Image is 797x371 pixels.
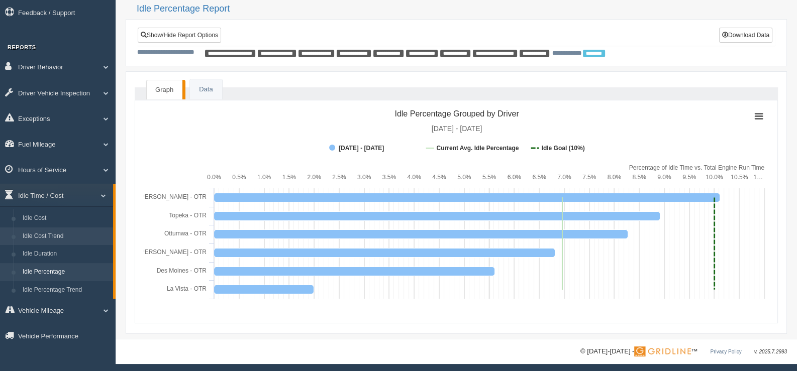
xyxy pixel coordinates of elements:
[339,145,384,152] tspan: [DATE] - [DATE]
[754,349,787,354] span: v. 2025.7.2993
[706,174,723,181] text: 10.0%
[437,145,519,152] tspan: Current Avg. Idle Percentage
[657,174,671,181] text: 9.0%
[482,174,496,181] text: 5.5%
[257,174,271,181] text: 1.0%
[719,28,772,43] button: Download Data
[139,193,207,200] tspan: [PERSON_NAME] - OTR
[164,230,207,237] tspan: Ottumwa - OTR
[282,174,296,181] text: 1.5%
[307,174,321,181] text: 2.0%
[18,209,113,227] a: Idle Cost
[682,174,696,181] text: 9.5%
[432,174,446,181] text: 4.5%
[114,249,207,256] tspan: South St [PERSON_NAME] - OTR
[18,263,113,281] a: Idle Percentage
[190,79,222,100] a: Data
[394,109,519,118] tspan: Idle Percentage Grouped by Driver
[18,227,113,245] a: Idle Cost Trend
[508,174,522,181] text: 6.0%
[169,212,207,219] tspan: Topeka - OTR
[710,349,741,354] a: Privacy Policy
[232,174,246,181] text: 0.5%
[753,174,763,181] tspan: 1…
[731,174,748,181] text: 10.5%
[207,174,221,181] text: 0.0%
[157,267,207,274] tspan: Des Moines - OTR
[632,174,646,181] text: 8.5%
[382,174,396,181] text: 3.5%
[357,174,371,181] text: 3.0%
[582,174,596,181] text: 7.5%
[557,174,571,181] text: 7.0%
[408,174,422,181] text: 4.0%
[629,164,765,171] tspan: Percentage of Idle Time vs. Total Engine Run Time
[332,174,346,181] text: 2.5%
[457,174,471,181] text: 5.0%
[18,281,113,299] a: Idle Percentage Trend
[18,245,113,263] a: Idle Duration
[608,174,622,181] text: 8.0%
[167,285,207,292] tspan: La Vista - OTR
[138,28,221,43] a: Show/Hide Report Options
[580,346,787,357] div: © [DATE]-[DATE] - ™
[146,80,182,100] a: Graph
[634,346,691,356] img: Gridline
[541,145,584,152] tspan: Idle Goal (10%)
[432,125,482,133] tspan: [DATE] - [DATE]
[532,174,546,181] text: 6.5%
